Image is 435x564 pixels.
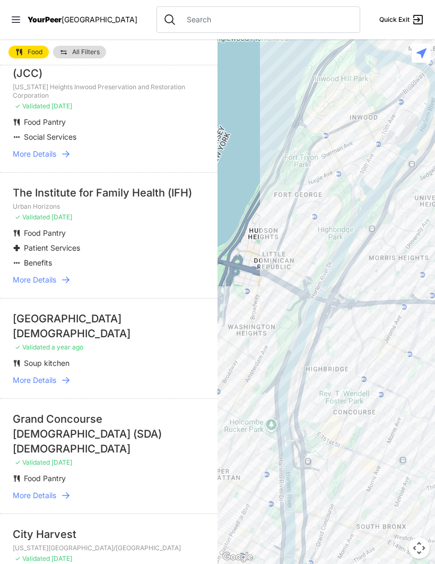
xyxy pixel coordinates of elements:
[13,311,205,341] div: [GEOGRAPHIC_DATA][DEMOGRAPHIC_DATA]
[62,15,137,24] span: [GEOGRAPHIC_DATA]
[13,490,205,501] a: More Details
[24,258,52,267] span: Benefits
[51,343,83,351] span: a year ago
[13,275,56,285] span: More Details
[28,49,42,55] span: Food
[13,275,205,285] a: More Details
[180,14,353,25] input: Search
[13,149,205,159] a: More Details
[13,527,205,542] div: City Harvest
[13,202,205,211] p: Urban Horizons
[15,554,50,562] span: ✓ Validated
[220,550,255,564] a: Open this area in Google Maps (opens a new window)
[51,213,72,221] span: [DATE]
[379,13,424,26] a: Quick Exit
[13,412,205,456] div: Grand Concourse [DEMOGRAPHIC_DATA] (SDA) [DEMOGRAPHIC_DATA]
[28,15,62,24] span: YourPeer
[13,375,56,386] span: More Details
[24,117,66,126] span: Food Pantry
[13,185,205,200] div: The Institute for Family Health (IFH)
[8,46,49,58] a: Food
[15,343,50,351] span: ✓ Validated
[51,554,72,562] span: [DATE]
[13,149,56,159] span: More Details
[24,474,66,483] span: Food Pantry
[24,132,76,141] span: Social Services
[379,15,410,24] span: Quick Exit
[24,243,80,252] span: Patient Services
[53,46,106,58] a: All Filters
[72,49,100,55] span: All Filters
[15,102,50,110] span: ✓ Validated
[220,550,255,564] img: Google
[51,458,72,466] span: [DATE]
[51,102,72,110] span: [DATE]
[13,544,205,552] p: [US_STATE][GEOGRAPHIC_DATA]/[GEOGRAPHIC_DATA]
[24,358,69,368] span: Soup kitchen
[13,83,205,100] p: [US_STATE] Heights Inwood Preservation and Restoration Corporation
[13,375,205,386] a: More Details
[15,458,50,466] span: ✓ Validated
[408,537,430,559] button: Map camera controls
[24,228,66,237] span: Food Pantry
[15,213,50,221] span: ✓ Validated
[13,490,56,501] span: More Details
[28,16,137,23] a: YourPeer[GEOGRAPHIC_DATA]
